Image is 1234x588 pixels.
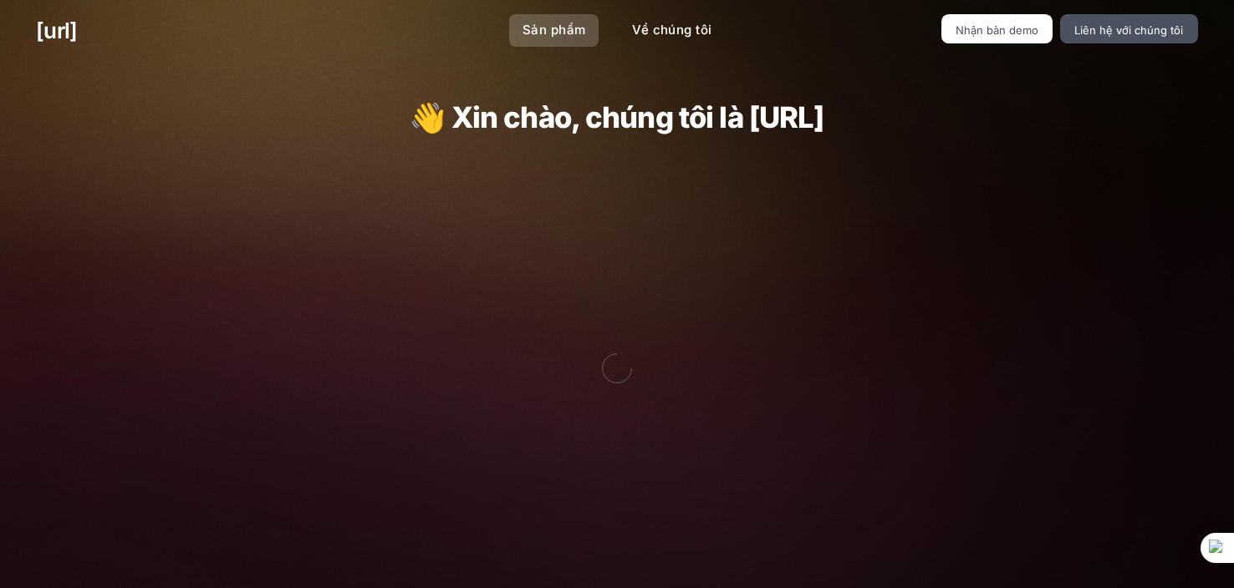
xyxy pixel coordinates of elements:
[509,14,599,47] a: Sản phẩm
[956,23,1038,37] font: Nhận bản demo
[36,18,77,43] font: [URL]
[1074,23,1183,37] font: Liên hệ với chúng tôi
[619,14,725,47] a: Về chúng tôi
[632,22,711,38] font: Về chúng tôi
[523,22,585,38] font: Sản phẩm
[410,99,824,134] font: 👋 Xin chào, chúng tôi là [URL]
[941,14,1053,43] a: Nhận bản demo
[1060,14,1198,43] a: Liên hệ với chúng tôi
[36,14,77,47] a: [URL]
